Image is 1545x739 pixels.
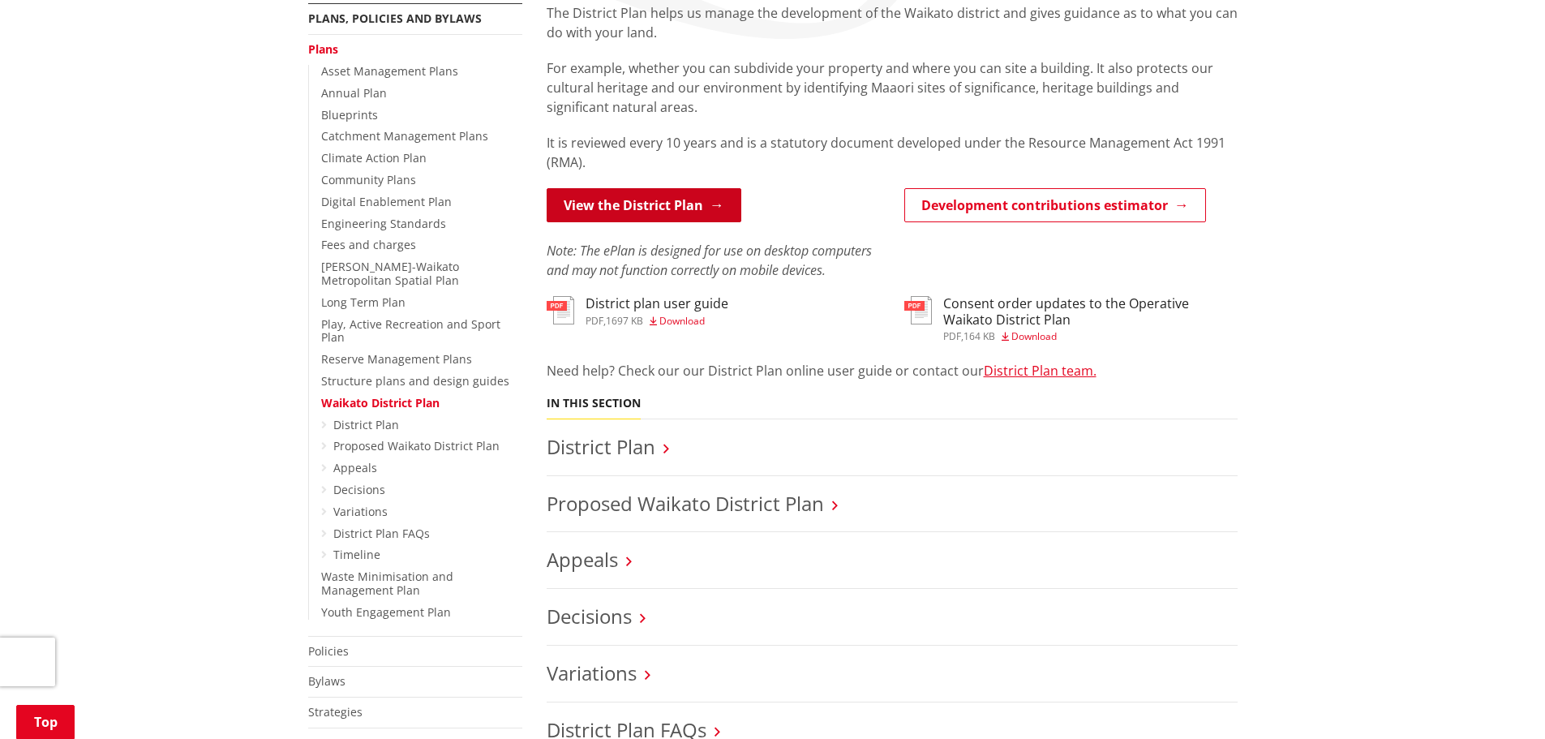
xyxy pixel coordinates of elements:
a: Blueprints [321,107,378,122]
p: The District Plan helps us manage the development of the Waikato district and gives guidance as t... [547,3,1238,42]
p: For example, whether you can subdivide your property and where you can site a building. It also p... [547,58,1238,117]
a: Proposed Waikato District Plan [547,490,824,517]
a: Long Term Plan [321,294,406,310]
h5: In this section [547,397,641,410]
a: Climate Action Plan [321,150,427,165]
img: document-pdf.svg [904,296,932,324]
a: Annual Plan [321,85,387,101]
span: Download [659,314,705,328]
a: Timeline [333,547,380,562]
a: Variations [333,504,388,519]
a: Catchment Management Plans [321,128,488,144]
a: Asset Management Plans [321,63,458,79]
a: Reserve Management Plans [321,351,472,367]
a: Digital Enablement Plan [321,194,452,209]
a: Play, Active Recreation and Sport Plan [321,316,500,346]
a: Appeals [333,460,377,475]
a: View the District Plan [547,188,741,222]
a: Bylaws [308,673,345,689]
a: District plan user guide pdf,1697 KB Download [547,296,728,325]
h3: Consent order updates to the Operative Waikato District Plan [943,296,1238,327]
a: Waikato District Plan [321,395,440,410]
a: Proposed Waikato District Plan [333,438,500,453]
a: Top [16,705,75,739]
a: Youth Engagement Plan [321,604,451,620]
h3: District plan user guide [586,296,728,311]
a: Fees and charges [321,237,416,252]
span: 164 KB [963,329,995,343]
span: pdf [586,314,603,328]
a: Structure plans and design guides [321,373,509,389]
p: Need help? Check our our District Plan online user guide or contact our [547,361,1238,380]
a: District Plan [547,433,655,460]
a: Plans, policies and bylaws [308,11,482,26]
p: It is reviewed every 10 years and is a statutory document developed under the Resource Management... [547,133,1238,172]
a: Community Plans [321,172,416,187]
a: Policies [308,643,349,659]
a: Engineering Standards [321,216,446,231]
span: Download [1011,329,1057,343]
div: , [586,316,728,326]
a: Waste Minimisation and Management Plan [321,569,453,598]
img: document-pdf.svg [547,296,574,324]
a: District Plan team. [984,362,1097,380]
a: [PERSON_NAME]-Waikato Metropolitan Spatial Plan [321,259,459,288]
a: Consent order updates to the Operative Waikato District Plan pdf,164 KB Download [904,296,1238,341]
a: Appeals [547,546,618,573]
span: 1697 KB [606,314,643,328]
a: District Plan FAQs [333,526,430,541]
a: Strategies [308,704,363,720]
a: Decisions [333,482,385,497]
a: Plans [308,41,338,57]
a: Development contributions estimator [904,188,1206,222]
div: , [943,332,1238,342]
a: Decisions [547,603,632,629]
em: Note: The ePlan is designed for use on desktop computers and may not function correctly on mobile... [547,242,872,279]
span: pdf [943,329,961,343]
a: Variations [547,660,637,686]
a: District Plan [333,417,399,432]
